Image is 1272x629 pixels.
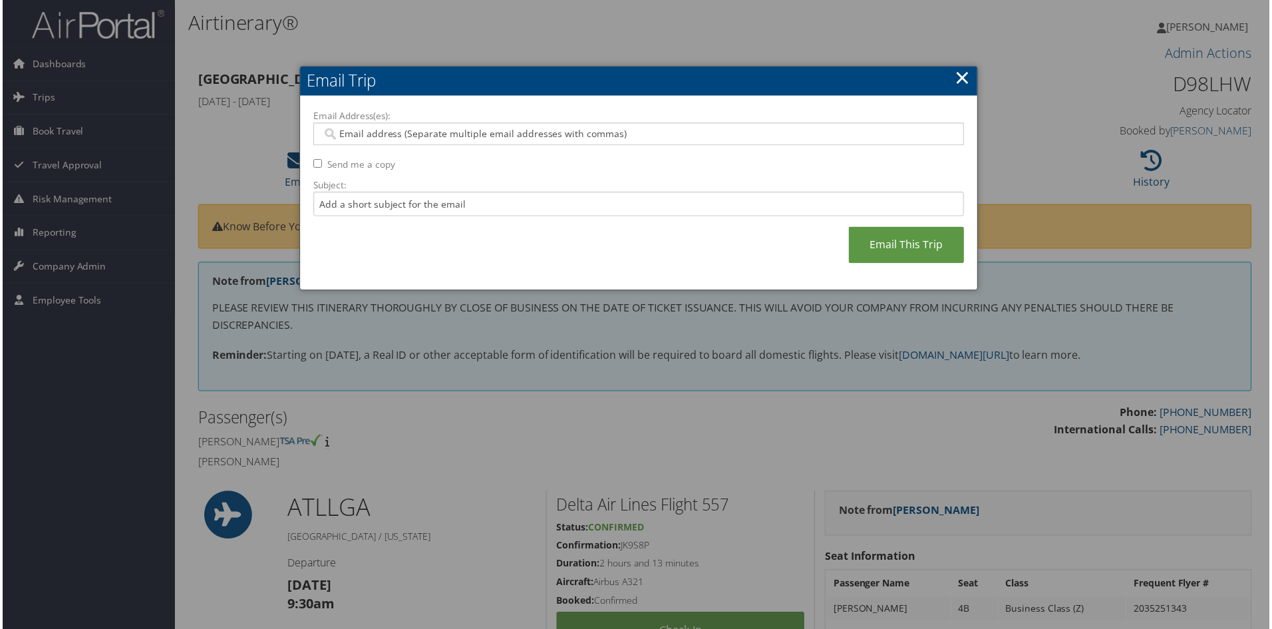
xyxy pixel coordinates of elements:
[312,192,965,217] input: Add a short subject for the email
[312,179,965,192] label: Subject:
[326,158,394,172] label: Send me a copy
[850,228,965,264] a: Email This Trip
[321,128,956,141] input: Email address (Separate multiple email addresses with commas)
[299,67,979,96] h2: Email Trip
[312,110,965,123] label: Email Address(es):
[956,65,971,91] a: ×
